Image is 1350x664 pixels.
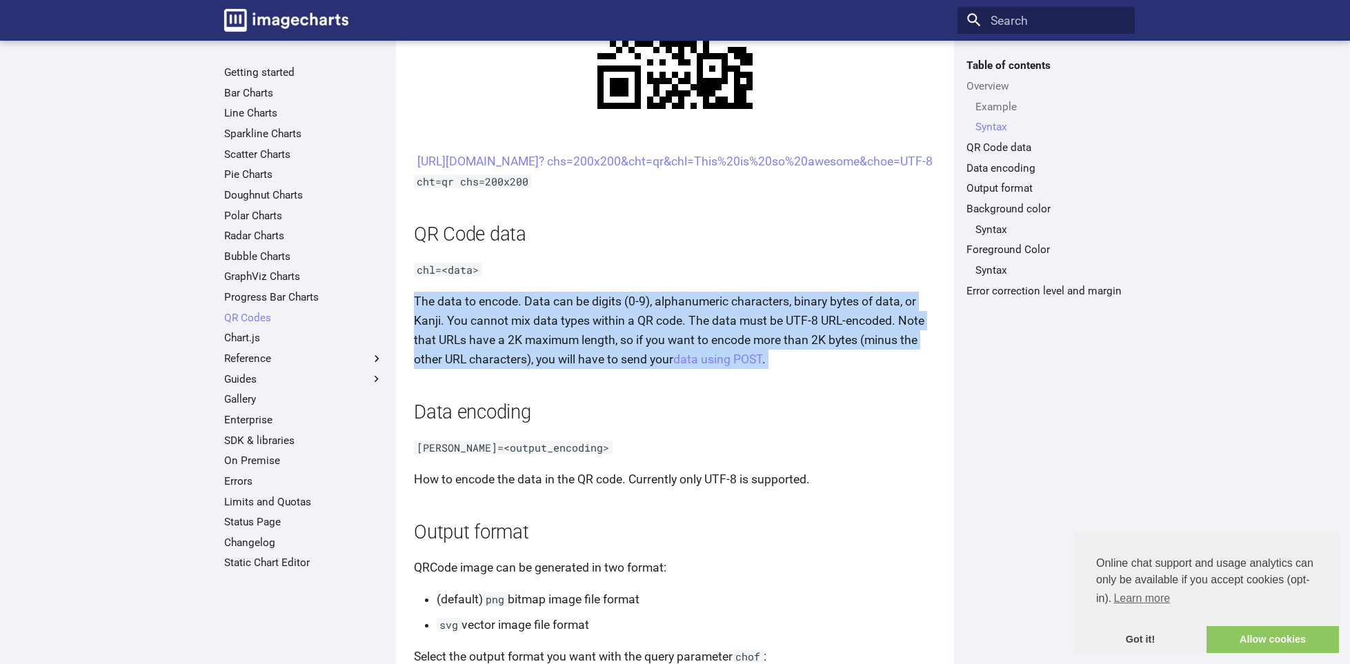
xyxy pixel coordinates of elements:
[966,284,1126,298] a: Error correction level and margin
[414,470,936,489] p: How to encode the data in the QR code. Currently only UTF-8 is supported.
[417,154,933,168] a: [URL][DOMAIN_NAME]? chs=200x200&cht=qr&chl=This%20is%20so%20awesome&choe=UTF-8
[218,3,355,37] a: Image-Charts documentation
[224,270,384,283] a: GraphViz Charts
[966,202,1126,216] a: Background color
[966,161,1126,175] a: Data encoding
[224,515,384,529] a: Status Page
[957,59,1135,72] label: Table of contents
[437,590,936,609] li: (default) bitmap image file format
[224,331,384,345] a: Chart.js
[224,188,384,202] a: Doughnut Charts
[224,209,384,223] a: Polar Charts
[966,141,1126,154] a: QR Code data
[224,250,384,263] a: Bubble Charts
[224,148,384,161] a: Scatter Charts
[224,168,384,181] a: Pie Charts
[224,9,348,32] img: logo
[966,243,1126,256] a: Foreground Color
[224,106,384,120] a: Line Charts
[414,558,936,577] p: QRCode image can be generated in two format:
[1111,588,1172,609] a: learn more about cookies
[975,263,1126,277] a: Syntax
[224,454,384,467] a: On Premise
[224,66,384,79] a: Getting started
[1074,626,1207,654] a: dismiss cookie message
[224,311,384,325] a: QR Codes
[224,392,384,406] a: Gallery
[966,100,1126,134] nav: Overview
[224,556,384,570] a: Static Chart Editor
[224,127,384,141] a: Sparkline Charts
[975,120,1126,134] a: Syntax
[414,441,613,454] code: [PERSON_NAME]=<output_encoding>
[224,434,384,447] a: SDK & libraries
[733,650,764,663] code: chof
[966,79,1126,93] a: Overview
[414,174,532,188] code: cht=qr chs=200x200
[224,352,384,365] label: Reference
[1074,533,1339,653] div: cookieconsent
[957,59,1135,297] nav: Table of contents
[966,181,1126,195] a: Output format
[966,223,1126,237] nav: Background color
[1207,626,1339,654] a: allow cookies
[414,399,936,426] h2: Data encoding
[224,495,384,509] a: Limits and Quotas
[224,86,384,100] a: Bar Charts
[957,7,1135,34] input: Search
[975,223,1126,237] a: Syntax
[673,352,762,366] a: data using POST
[414,263,482,276] code: chl=<data>
[414,292,936,370] p: The data to encode. Data can be digits (0-9), alphanumeric characters, binary bytes of data, or K...
[966,263,1126,277] nav: Foreground Color
[224,290,384,304] a: Progress Bar Charts
[1096,555,1317,609] span: Online chat support and usage analytics can only be available if you accept cookies (opt-in).
[224,474,384,488] a: Errors
[437,618,461,632] code: svg
[437,615,936,634] li: vector image file format
[224,372,384,386] label: Guides
[414,519,936,546] h2: Output format
[975,100,1126,114] a: Example
[224,536,384,550] a: Changelog
[483,592,508,606] code: png
[224,229,384,243] a: Radar Charts
[414,221,936,248] h2: QR Code data
[224,413,384,427] a: Enterprise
